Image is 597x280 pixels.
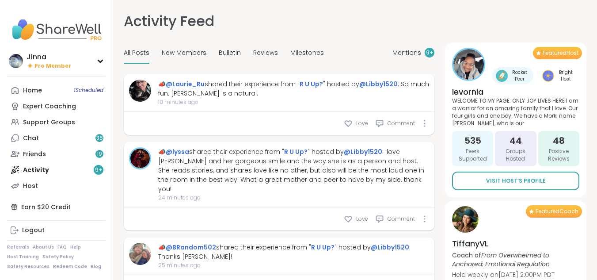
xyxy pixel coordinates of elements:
[23,102,76,111] div: Expert Coaching
[57,244,67,250] a: FAQ
[124,48,149,58] span: All Posts
[158,194,429,202] span: 24 minutes ago
[510,69,530,82] span: Rocket Peer
[426,49,433,57] span: 9 +
[536,208,578,215] span: Featured Coach
[34,62,71,70] span: Pro Member
[452,251,579,268] p: Coach of
[452,97,579,126] p: WELCOME TO MY PAGE: ONLY JOY LIVES HERE I am a warrior for an amazing family that I love. Our fou...
[162,48,206,58] span: New Members
[311,243,335,252] a: R U Up?
[7,222,106,238] a: Logout
[7,146,106,162] a: Friends19
[486,177,546,185] span: Visit Host’s Profile
[453,49,484,80] img: levornia
[97,150,102,158] span: 19
[388,215,415,223] span: Comment
[543,50,578,57] span: Featured Host
[129,147,151,169] a: lyssa
[290,48,324,58] span: Milestones
[42,254,74,260] a: Safety Policy
[74,87,103,94] span: 1 Scheduled
[452,238,579,249] h4: TiffanyVL
[392,48,421,58] span: Mentions
[7,114,106,130] a: Support Groups
[166,243,216,252] a: @BRandom502
[129,243,151,265] img: BRandom502
[452,86,579,97] h4: levornia
[510,134,522,147] span: 44
[452,172,579,190] a: Visit Host’s Profile
[27,52,71,62] div: Jinna
[253,48,278,58] span: Reviews
[300,80,323,88] a: R U Up?
[542,70,554,82] img: Bright Host
[23,134,39,143] div: Chat
[23,118,75,127] div: Support Groups
[7,199,106,215] div: Earn $20 Credit
[96,134,103,142] span: 36
[158,243,429,261] div: 📣 shared their experience from " " hosted by : Thanks [PERSON_NAME]!
[7,264,49,270] a: Safety Resources
[219,48,241,58] span: Bulletin
[7,244,29,250] a: Referrals
[70,244,81,250] a: Help
[456,148,490,163] span: Peers Supported
[356,119,368,127] span: Love
[22,226,45,235] div: Logout
[284,147,308,156] a: R U Up?
[452,270,579,279] p: Held weekly on [DATE] 2:00PM PDT
[388,119,415,127] span: Comment
[344,147,382,156] a: @Libby1520
[23,182,38,191] div: Host
[130,149,150,168] img: lyssa
[7,178,106,194] a: Host
[166,147,189,156] a: @lyssa
[124,11,214,32] h1: Activity Feed
[7,98,106,114] a: Expert Coaching
[464,134,481,147] span: 535
[158,98,429,106] span: 18 minutes ago
[158,147,429,194] div: 📣 shared their experience from " " hosted by : llove [PERSON_NAME] and her gorgeous smile and the...
[452,206,479,233] img: TiffanyVL
[158,261,429,269] span: 25 minutes ago
[556,69,576,82] span: Bright Host
[129,80,151,102] img: Laurie_Ru
[33,244,54,250] a: About Us
[7,14,106,45] img: ShareWell Nav Logo
[452,251,550,268] i: From Overwhelmed to Anchored: Emotional Regulation
[542,148,576,163] span: Positive Reviews
[23,86,42,95] div: Home
[359,80,398,88] a: @Libby1520
[53,264,87,270] a: Redeem Code
[356,215,368,223] span: Love
[371,243,409,252] a: @Libby1520
[7,254,39,260] a: Host Training
[23,150,46,159] div: Friends
[158,80,429,98] div: 📣 shared their experience from " " hosted by : So much fun. [PERSON_NAME] is a natural.
[496,70,508,82] img: Rocket Peer
[7,130,106,146] a: Chat36
[553,134,565,147] span: 48
[498,148,532,163] span: Groups Hosted
[91,264,101,270] a: Blog
[9,54,23,68] img: Jinna
[166,80,205,88] a: @Laurie_Ru
[7,82,106,98] a: Home1Scheduled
